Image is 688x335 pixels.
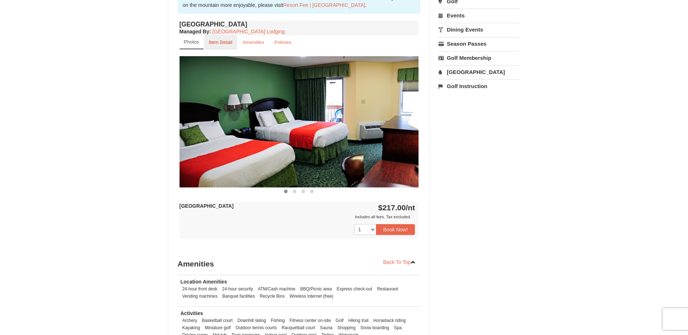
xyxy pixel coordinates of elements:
[221,293,257,300] li: Banquet facilities
[203,324,232,331] li: Miniature golf
[181,317,199,324] li: Archery
[375,285,400,293] li: Restaurant
[438,9,519,22] a: Events
[288,293,335,300] li: Wireless Internet (free)
[200,317,235,324] li: Basketball court
[238,35,269,49] a: Amenities
[346,317,370,324] li: Hiking trail
[376,224,415,235] button: Book Now!
[178,257,421,271] h3: Amenities
[181,279,227,285] strong: Location Amenities
[180,213,415,220] div: Includes all fees. Tax excluded.
[318,324,334,331] li: Sauna
[359,324,391,331] li: Snow boarding
[379,257,421,268] a: Back To Top
[280,324,317,331] li: Racquetball court
[438,51,519,65] a: Golf Membership
[438,37,519,50] a: Season Passes
[298,285,334,293] li: BBQ/Picnic area
[220,285,255,293] li: 24-hour security
[180,203,234,209] strong: [GEOGRAPHIC_DATA]
[438,65,519,79] a: [GEOGRAPHIC_DATA]
[181,293,219,300] li: Vending machines
[256,285,297,293] li: ATM/Cash machine
[438,79,519,93] a: Golf Instruction
[269,35,296,49] a: Policies
[181,310,203,316] strong: Activities
[236,317,268,324] li: Downhill skiing
[406,203,415,212] span: /nt
[180,56,419,187] img: 18876286-41-233aa5f3.jpg
[258,293,287,300] li: Recycle Bins
[283,2,365,8] a: Resort Fee | [GEOGRAPHIC_DATA]
[243,40,264,45] small: Amenities
[204,35,237,49] a: Item Detail
[213,29,285,34] a: [GEOGRAPHIC_DATA] Lodging
[181,285,219,293] li: 24-hour front desk
[274,40,291,45] small: Policies
[269,317,287,324] li: Fishing
[180,21,419,28] h4: [GEOGRAPHIC_DATA]
[378,203,415,212] strong: $217.00
[209,40,232,45] small: Item Detail
[180,29,211,34] strong: :
[335,324,357,331] li: Shopping
[180,29,209,34] span: Managed By
[335,285,374,293] li: Express check-out
[180,35,203,49] a: Photos
[234,324,279,331] li: Outdoor tennis courts
[181,324,202,331] li: Kayaking
[371,317,407,324] li: Horseback riding
[334,317,345,324] li: Golf
[288,317,333,324] li: Fitness center on-site
[392,324,403,331] li: Spa
[184,39,199,45] small: Photos
[438,23,519,36] a: Dining Events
